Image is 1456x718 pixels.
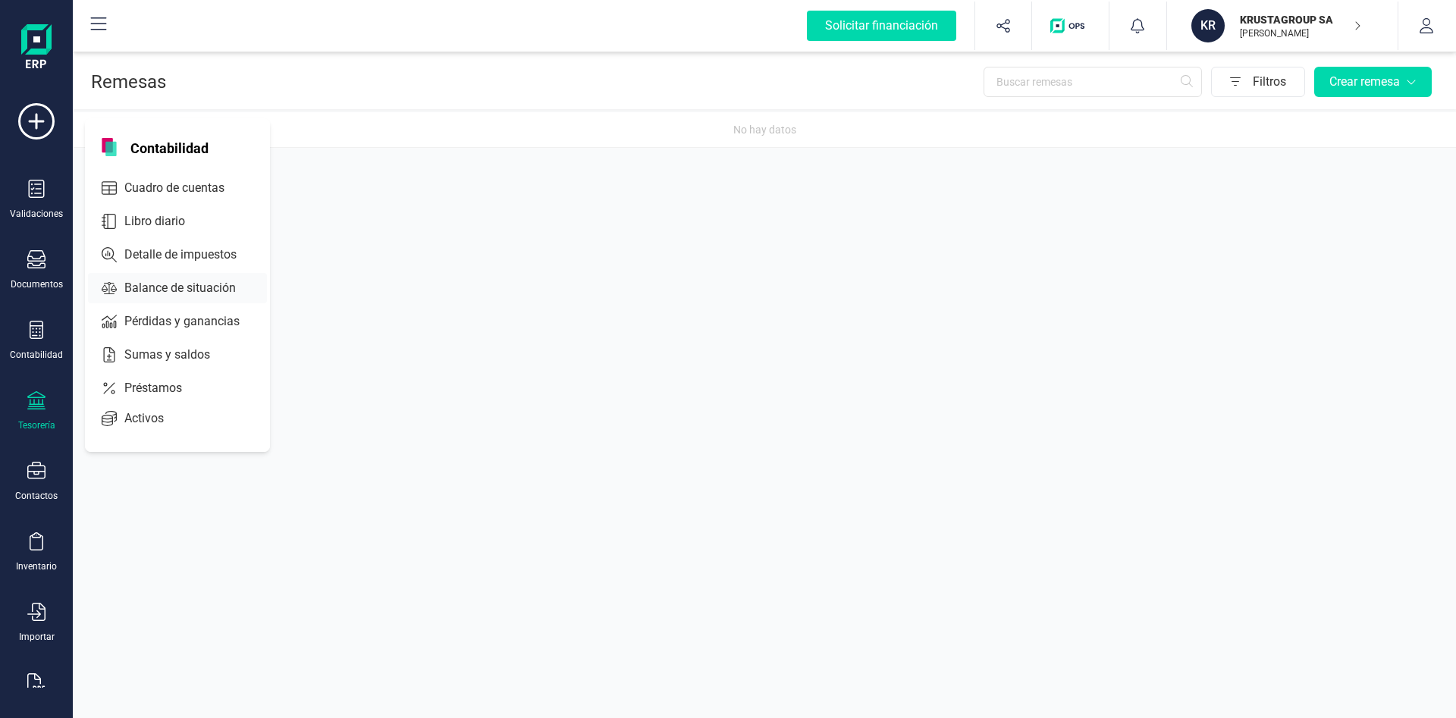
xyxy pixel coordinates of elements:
span: Préstamos [118,379,209,397]
button: Logo de OPS [1041,2,1100,50]
div: Contabilidad [10,349,63,361]
div: Validaciones [10,208,63,220]
span: Filtros [1253,67,1304,97]
div: Importar [19,631,55,643]
span: Contabilidad [121,138,218,156]
button: Solicitar financiación [789,2,974,50]
p: KRUSTAGROUP SA [1240,12,1361,27]
div: Crear remesa [1329,73,1417,91]
button: Crear remesa [1314,67,1432,97]
span: Pérdidas y ganancias [118,312,267,331]
span: Activos [118,409,191,428]
div: Documentos [11,278,63,290]
div: Solicitar financiación [807,11,956,41]
p: [PERSON_NAME] [1240,27,1361,39]
input: Buscar remesas [984,67,1202,97]
div: KR [1191,9,1225,42]
span: Cuadro de cuentas [118,179,252,197]
div: Inventario [16,560,57,572]
span: Sumas y saldos [118,346,237,364]
span: Libro diario [118,212,212,230]
div: Contactos [15,490,58,502]
button: KRKRUSTAGROUP SA[PERSON_NAME] [1185,2,1379,50]
button: Filtros [1211,67,1305,97]
img: Logo de OPS [1050,18,1090,33]
img: Logo Finanedi [21,24,52,73]
div: Tesorería [18,419,55,431]
span: Detalle de impuestos [118,246,264,264]
div: No hay datos [79,121,1450,138]
span: Balance de situación [118,279,263,297]
p: Remesas [91,70,166,94]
